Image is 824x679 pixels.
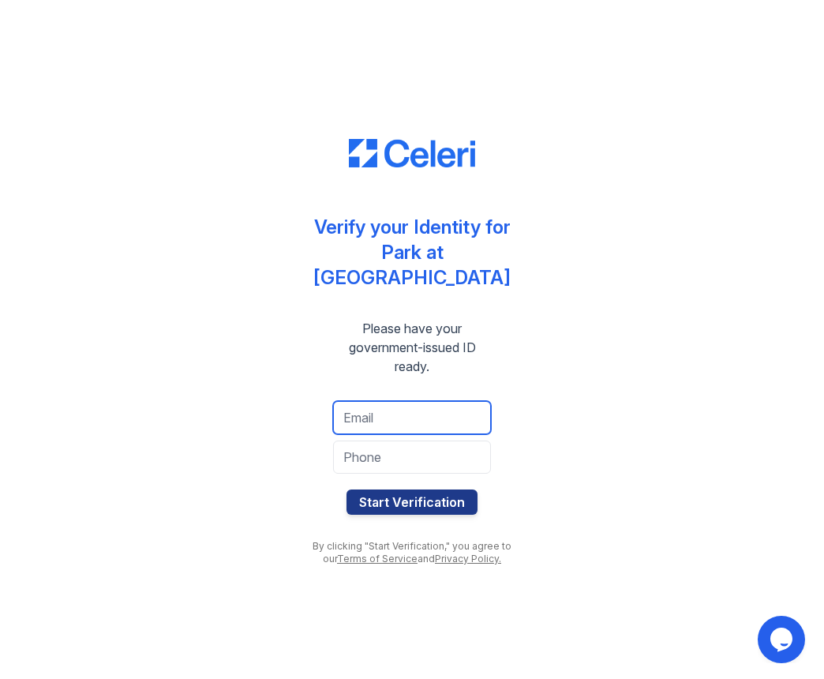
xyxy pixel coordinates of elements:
[333,401,491,434] input: Email
[758,616,808,663] iframe: chat widget
[435,553,501,565] a: Privacy Policy.
[346,490,478,515] button: Start Verification
[302,319,522,376] div: Please have your government-issued ID ready.
[349,139,475,167] img: CE_Logo_Blue-a8612792a0a2168367f1c8372b55b34899dd931a85d93a1a3d3e32e68fde9ad4.png
[302,215,522,291] div: Verify your Identity for Park at [GEOGRAPHIC_DATA]
[333,441,491,474] input: Phone
[337,553,418,565] a: Terms of Service
[302,540,522,565] div: By clicking "Start Verification," you agree to our and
